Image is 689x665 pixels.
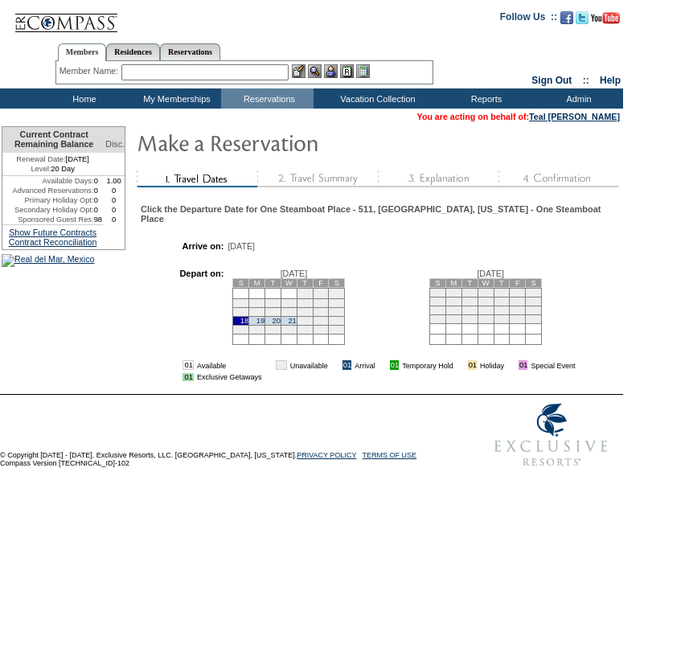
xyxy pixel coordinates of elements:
[2,254,95,267] img: Real del Mar, Mexico
[507,361,515,369] img: i.gif
[94,215,104,224] td: 98
[576,11,589,24] img: Follow us on Twitter
[531,75,572,86] a: Sign Out
[103,215,125,224] td: 0
[583,75,589,86] span: ::
[308,64,322,78] img: View
[390,360,399,370] td: 01
[2,195,94,205] td: Primary Holiday Opt:
[510,288,526,297] td: 6
[591,16,620,26] a: Subscribe to our YouTube Channel
[94,186,104,195] td: 0
[329,325,345,334] td: 31
[313,288,329,298] td: 2
[510,314,526,323] td: 27
[103,176,125,186] td: 1.00
[461,278,478,287] td: T
[461,306,478,314] td: 17
[249,298,265,307] td: 5
[529,112,620,121] a: Teal [PERSON_NAME]
[58,43,107,61] a: Members
[526,306,542,314] td: 21
[446,278,462,287] td: M
[276,360,286,370] td: 01
[141,204,617,224] div: Click the Departure Date for One Steamboat Place - 511, [GEOGRAPHIC_DATA], [US_STATE] - One Steam...
[519,360,527,370] td: 01
[446,314,462,323] td: 23
[340,64,354,78] img: Reservations
[265,298,281,307] td: 6
[265,307,281,316] td: 13
[430,314,446,323] td: 22
[2,186,94,195] td: Advanced Reservations:
[16,154,65,164] span: Renewal Date:
[273,317,281,325] a: 20
[137,126,458,158] img: Make Reservation
[137,170,257,187] img: step1_state2.gif
[221,88,314,109] td: Reservations
[9,228,96,237] a: Show Future Contracts
[36,88,129,109] td: Home
[2,205,94,215] td: Secondary Holiday Opt:
[59,64,121,78] div: Member Name:
[292,64,306,78] img: b_edit.gif
[494,314,510,323] td: 26
[103,205,125,215] td: 0
[430,306,446,314] td: 15
[2,127,103,153] td: Current Contract Remaining Balance
[363,451,417,459] a: TERMS OF USE
[331,361,339,369] img: i.gif
[103,186,125,195] td: 0
[494,306,510,314] td: 19
[297,278,313,287] td: T
[379,361,387,369] img: i.gif
[355,360,375,370] td: Arrival
[478,306,494,314] td: 18
[290,360,328,370] td: Unavailable
[106,43,160,60] a: Residences
[560,11,573,24] img: Become our fan on Facebook
[591,12,620,24] img: Subscribe to our YouTube Channel
[265,278,281,287] td: T
[526,278,542,287] td: S
[94,195,104,205] td: 0
[313,298,329,307] td: 9
[500,10,557,29] td: Follow Us ::
[297,298,313,307] td: 8
[600,75,621,86] a: Help
[103,195,125,205] td: 0
[2,176,94,186] td: Available Days:
[129,88,221,109] td: My Memberships
[430,278,446,287] td: S
[531,360,575,370] td: Special Event
[233,316,249,325] td: 18
[281,298,297,307] td: 7
[478,314,494,323] td: 25
[265,325,281,334] td: 27
[281,307,297,316] td: 14
[356,64,370,78] img: b_calculator.gif
[461,297,478,306] td: 10
[313,307,329,316] td: 16
[510,278,526,287] td: F
[461,288,478,297] td: 3
[281,278,297,287] td: W
[498,170,619,187] img: step4_state1.gif
[313,316,329,325] td: 23
[9,237,97,247] a: Contract Reconciliation
[446,288,462,297] td: 2
[257,170,378,187] img: step2_state1.gif
[329,288,345,298] td: 3
[297,307,313,316] td: 15
[197,360,262,370] td: Available
[105,139,125,149] span: Disc.
[531,88,623,109] td: Admin
[297,288,313,298] td: 1
[149,269,224,349] td: Depart on:
[468,360,477,370] td: 01
[160,43,220,60] a: Reservations
[526,314,542,323] td: 28
[329,298,345,307] td: 10
[233,298,249,307] td: 4
[233,278,249,287] td: S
